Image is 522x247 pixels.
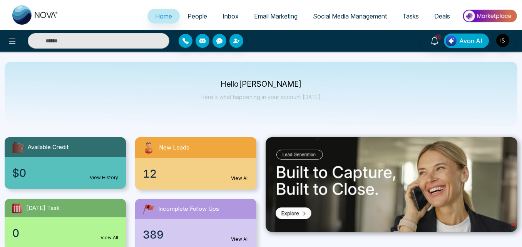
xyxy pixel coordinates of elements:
[305,9,395,24] a: Social Media Management
[395,9,427,24] a: Tasks
[434,12,450,20] span: Deals
[158,205,219,213] span: Incomplete Follow Ups
[313,12,387,20] span: Social Media Management
[143,227,164,243] span: 389
[26,204,60,213] span: [DATE] Task
[459,36,482,45] span: Avon AI
[425,34,444,47] a: 10+
[143,166,157,182] span: 12
[223,12,239,20] span: Inbox
[215,9,246,24] a: Inbox
[11,140,25,154] img: availableCredit.svg
[12,5,59,25] img: Nova CRM Logo
[141,140,156,155] img: newLeads.svg
[100,234,118,241] a: View All
[435,34,442,40] span: 10+
[427,9,458,24] a: Deals
[496,34,509,47] img: User Avatar
[28,143,69,152] span: Available Credit
[402,12,419,20] span: Tasks
[254,12,298,20] span: Email Marketing
[11,202,23,214] img: todayTask.svg
[159,143,189,152] span: New Leads
[12,225,19,241] span: 0
[201,94,322,100] p: Here's what happening in your account [DATE].
[446,35,457,46] img: Lead Flow
[180,9,215,24] a: People
[444,34,489,48] button: Avon AI
[496,221,514,239] iframe: Intercom live chat
[155,12,172,20] span: Home
[147,9,180,24] a: Home
[90,174,118,181] a: View History
[130,137,261,190] a: New Leads12View All
[187,12,207,20] span: People
[231,236,249,243] a: View All
[12,165,26,181] span: $0
[266,137,517,232] img: .
[201,81,322,87] p: Hello [PERSON_NAME]
[141,202,155,216] img: followUps.svg
[246,9,305,24] a: Email Marketing
[462,7,517,25] img: Market-place.gif
[231,175,249,182] a: View All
